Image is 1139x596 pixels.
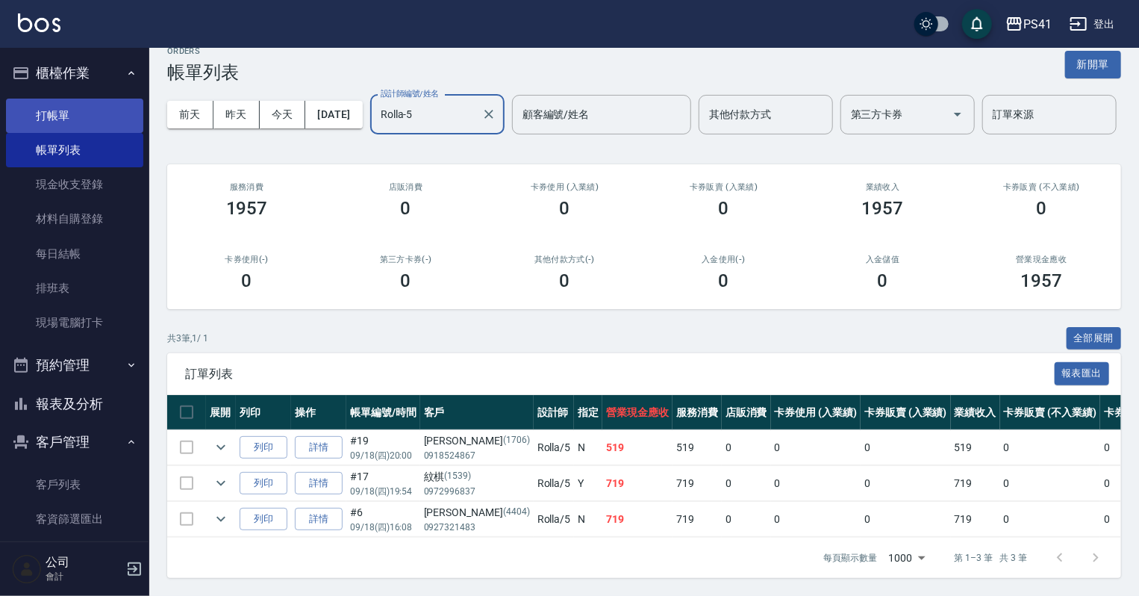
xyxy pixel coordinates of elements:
[210,508,232,530] button: expand row
[424,469,530,485] div: 紋棋
[534,430,575,465] td: Rolla /5
[503,433,530,449] p: (1706)
[240,436,287,459] button: 列印
[503,255,626,264] h2: 其他付款方式(-)
[210,472,232,494] button: expand row
[18,13,60,32] img: Logo
[861,395,951,430] th: 卡券販賣 (入業績)
[206,395,236,430] th: 展開
[424,485,530,498] p: 0972996837
[381,88,439,99] label: 設計師編號/姓名
[6,536,143,571] a: 卡券管理
[1021,270,1063,291] h3: 1957
[602,395,673,430] th: 營業現金應收
[1000,466,1100,501] td: 0
[962,9,992,39] button: save
[673,502,722,537] td: 719
[534,502,575,537] td: Rolla /5
[1037,198,1047,219] h3: 0
[719,270,729,291] h3: 0
[424,433,530,449] div: [PERSON_NAME]
[574,502,602,537] td: N
[420,395,534,430] th: 客戶
[946,102,970,126] button: Open
[1000,395,1100,430] th: 卡券販賣 (不入業績)
[602,466,673,501] td: 719
[346,395,420,430] th: 帳單編號/時間
[6,54,143,93] button: 櫃檯作業
[350,449,416,462] p: 09/18 (四) 20:00
[878,270,888,291] h3: 0
[346,430,420,465] td: #19
[1055,362,1110,385] button: 報表匯出
[1000,502,1100,537] td: 0
[980,182,1103,192] h2: 卡券販賣 (不入業績)
[478,104,499,125] button: Clear
[823,551,877,565] p: 每頁顯示數量
[574,430,602,465] td: N
[673,430,722,465] td: 519
[951,430,1000,465] td: 519
[167,332,208,345] p: 共 3 筆, 1 / 1
[771,466,861,501] td: 0
[662,255,785,264] h2: 入金使用(-)
[602,430,673,465] td: 519
[240,472,287,495] button: 列印
[6,271,143,305] a: 排班表
[1023,15,1052,34] div: PS41
[401,198,411,219] h3: 0
[424,521,530,534] p: 0927321483
[167,46,239,56] h2: ORDERS
[673,395,722,430] th: 服務消費
[6,502,143,536] a: 客資篩選匯出
[821,255,944,264] h2: 入金儲值
[662,182,785,192] h2: 卡券販賣 (入業績)
[185,182,308,192] h3: 服務消費
[861,466,951,501] td: 0
[999,9,1058,40] button: PS41
[6,346,143,385] button: 預約管理
[445,469,472,485] p: (1539)
[722,430,771,465] td: 0
[226,198,268,219] h3: 1957
[673,466,722,501] td: 719
[719,198,729,219] h3: 0
[346,502,420,537] td: #6
[534,466,575,501] td: Rolla /5
[771,502,861,537] td: 0
[401,270,411,291] h3: 0
[344,182,467,192] h2: 店販消費
[350,485,416,498] p: 09/18 (四) 19:54
[260,101,306,128] button: 今天
[862,198,904,219] h3: 1957
[346,466,420,501] td: #17
[295,472,343,495] a: 詳情
[295,508,343,531] a: 詳情
[295,436,343,459] a: 詳情
[955,551,1027,565] p: 第 1–3 筆 共 3 筆
[951,466,1000,501] td: 719
[291,395,346,430] th: 操作
[574,395,602,430] th: 指定
[167,62,239,83] h3: 帳單列表
[574,466,602,501] td: Y
[6,237,143,271] a: 每日結帳
[6,468,143,502] a: 客戶列表
[236,395,291,430] th: 列印
[424,449,530,462] p: 0918524867
[883,538,931,578] div: 1000
[6,423,143,462] button: 客戶管理
[861,430,951,465] td: 0
[6,99,143,133] a: 打帳單
[344,255,467,264] h2: 第三方卡券(-)
[6,305,143,340] a: 現場電腦打卡
[1055,366,1110,380] a: 報表匯出
[424,505,530,521] div: [PERSON_NAME]
[1067,327,1122,350] button: 全部展開
[12,554,42,584] img: Person
[951,502,1000,537] td: 719
[1064,10,1121,38] button: 登出
[771,395,861,430] th: 卡券使用 (入業績)
[6,133,143,167] a: 帳單列表
[213,101,260,128] button: 昨天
